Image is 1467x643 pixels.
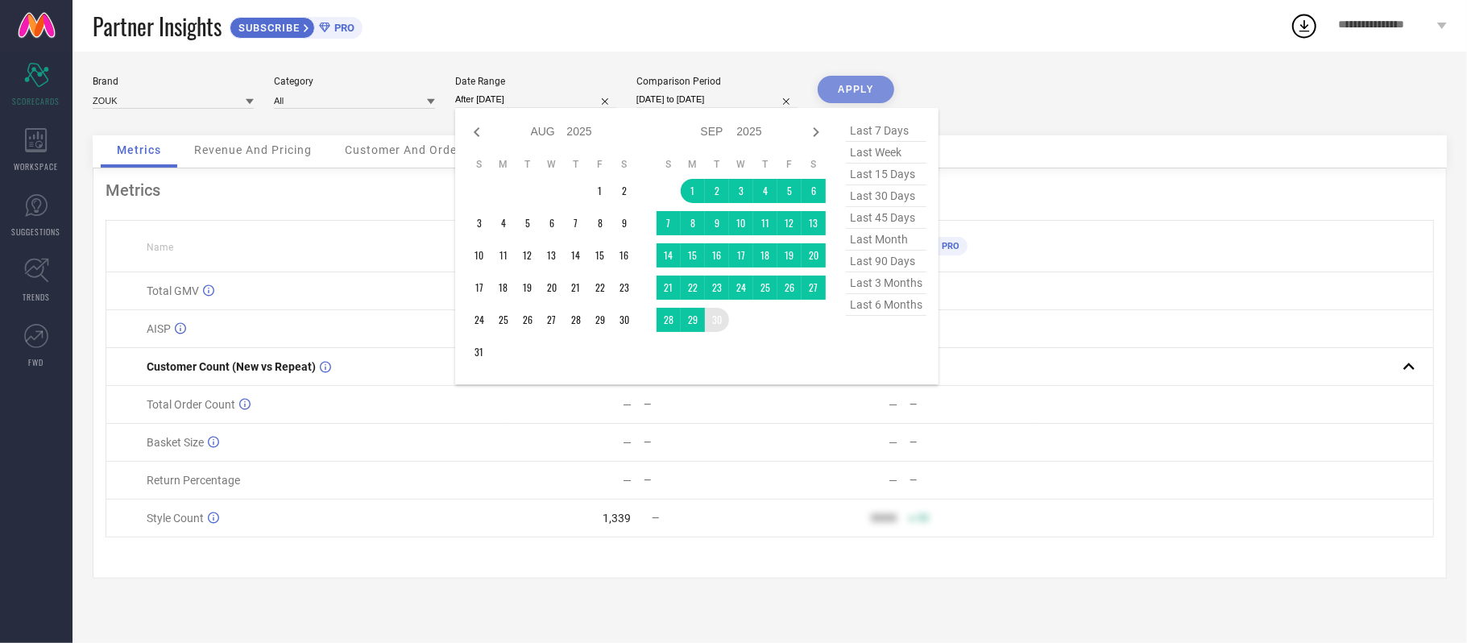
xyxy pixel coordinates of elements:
input: Select date range [455,91,616,108]
td: Sat Aug 02 2025 [612,179,636,203]
td: Tue Aug 19 2025 [516,276,540,300]
td: Fri Aug 08 2025 [588,211,612,235]
td: Fri Aug 22 2025 [588,276,612,300]
td: Sun Aug 03 2025 [467,211,491,235]
div: — [889,474,897,487]
td: Thu Aug 28 2025 [564,308,588,332]
td: Mon Sep 15 2025 [681,243,705,268]
div: 1,339 [603,512,631,525]
td: Sun Aug 31 2025 [467,340,491,364]
div: Open download list [1290,11,1319,40]
td: Thu Aug 07 2025 [564,211,588,235]
td: Sun Aug 10 2025 [467,243,491,268]
td: Sun Sep 14 2025 [657,243,681,268]
td: Mon Aug 04 2025 [491,211,516,235]
span: Partner Insights [93,10,222,43]
div: — [889,436,897,449]
span: PRO [330,22,354,34]
span: FWD [29,356,44,368]
td: Fri Sep 05 2025 [777,179,802,203]
div: Next month [806,122,826,142]
span: last 30 days [846,185,926,207]
div: — [910,437,1034,448]
td: Mon Aug 25 2025 [491,308,516,332]
div: — [644,475,769,486]
span: last month [846,229,926,251]
th: Tuesday [516,158,540,171]
td: Wed Sep 10 2025 [729,211,753,235]
td: Mon Sep 29 2025 [681,308,705,332]
td: Tue Sep 02 2025 [705,179,729,203]
th: Tuesday [705,158,729,171]
span: last 7 days [846,120,926,142]
input: Select comparison period [636,91,798,108]
span: last 45 days [846,207,926,229]
td: Sun Aug 24 2025 [467,308,491,332]
td: Wed Aug 20 2025 [540,276,564,300]
div: Previous month [467,122,487,142]
div: — [644,399,769,410]
div: — [910,323,1034,334]
span: Total Order Count [147,398,235,411]
td: Fri Aug 01 2025 [588,179,612,203]
th: Monday [681,158,705,171]
td: Fri Sep 12 2025 [777,211,802,235]
span: Style Count [147,512,204,525]
td: Wed Aug 06 2025 [540,211,564,235]
td: Mon Aug 11 2025 [491,243,516,268]
span: SCORECARDS [13,95,60,107]
span: last 90 days [846,251,926,272]
div: — [623,436,632,449]
td: Mon Sep 08 2025 [681,211,705,235]
td: Wed Sep 17 2025 [729,243,753,268]
td: Sat Sep 20 2025 [802,243,826,268]
td: Fri Aug 15 2025 [588,243,612,268]
td: Sun Sep 07 2025 [657,211,681,235]
th: Saturday [802,158,826,171]
td: Sat Sep 13 2025 [802,211,826,235]
span: last week [846,142,926,164]
span: Return Percentage [147,474,240,487]
td: Sat Sep 06 2025 [802,179,826,203]
span: 50 [918,512,929,524]
span: WORKSPACE [15,160,59,172]
td: Mon Sep 22 2025 [681,276,705,300]
span: AISP [147,322,171,335]
td: Wed Sep 03 2025 [729,179,753,203]
td: Sun Aug 17 2025 [467,276,491,300]
th: Friday [588,158,612,171]
a: SUBSCRIBEPRO [230,13,363,39]
td: Thu Sep 18 2025 [753,243,777,268]
td: Tue Sep 23 2025 [705,276,729,300]
div: — [644,437,769,448]
th: Wednesday [540,158,564,171]
td: Wed Aug 13 2025 [540,243,564,268]
span: TRENDS [23,291,50,303]
td: Wed Aug 27 2025 [540,308,564,332]
div: Brand [93,76,254,87]
th: Thursday [564,158,588,171]
td: Sun Sep 28 2025 [657,308,681,332]
th: Monday [491,158,516,171]
td: Tue Aug 26 2025 [516,308,540,332]
td: Tue Aug 12 2025 [516,243,540,268]
span: SUGGESTIONS [12,226,61,238]
td: Sat Aug 09 2025 [612,211,636,235]
span: Customer And Orders [345,143,468,156]
div: — [623,474,632,487]
span: Metrics [117,143,161,156]
span: Name [147,242,173,253]
td: Mon Aug 18 2025 [491,276,516,300]
th: Wednesday [729,158,753,171]
span: Total GMV [147,284,199,297]
span: last 3 months [846,272,926,294]
td: Tue Sep 30 2025 [705,308,729,332]
span: PRO [938,241,959,251]
td: Thu Aug 21 2025 [564,276,588,300]
span: Revenue And Pricing [194,143,312,156]
span: SUBSCRIBE [230,22,304,34]
div: — [910,475,1034,486]
td: Sat Sep 27 2025 [802,276,826,300]
td: Thu Sep 25 2025 [753,276,777,300]
td: Fri Sep 19 2025 [777,243,802,268]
